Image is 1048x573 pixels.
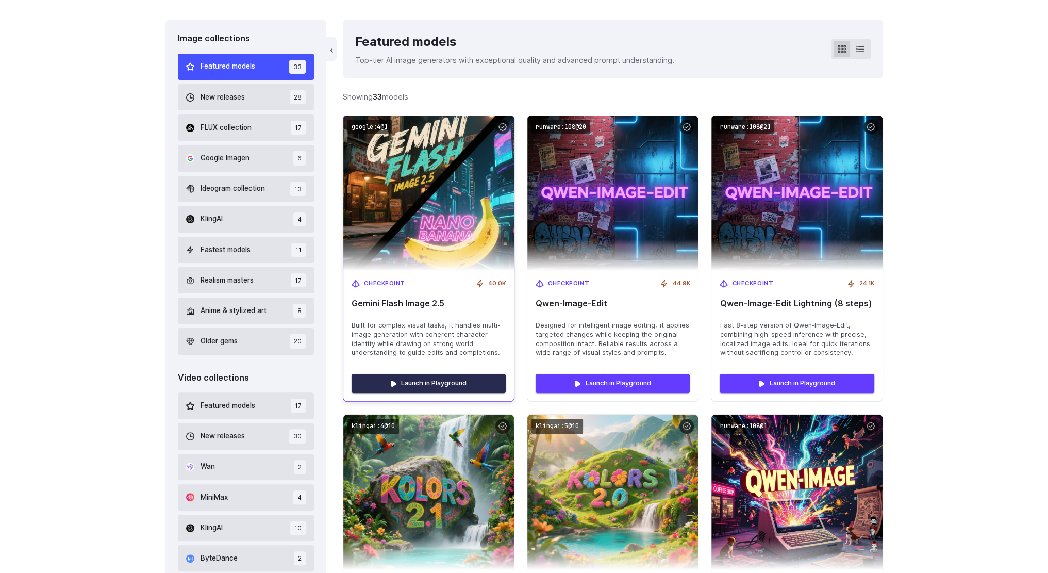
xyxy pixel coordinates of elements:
[716,419,771,434] code: runware:108@1
[364,279,405,288] span: Checkpoint
[291,399,306,413] span: 17
[294,551,306,565] span: 2
[355,54,674,66] p: Top-tier AI image generators with exceptional quality and advanced prompt understanding.
[178,145,314,171] button: Google Imagen 6
[178,371,314,385] div: Video collections
[720,321,874,358] span: Fast 8-step version of Qwen‑Image‑Edit, combining high-speed inference with precise, localized im...
[293,304,306,318] span: 8
[732,279,773,288] span: Checkpoint
[672,279,690,288] span: 44.9K
[343,91,408,103] div: Showing models
[293,151,306,165] span: 6
[355,32,674,52] div: Featured models
[548,279,589,288] span: Checkpoint
[178,392,314,419] button: Featured models 17
[343,415,514,570] img: Kolors 2.1
[201,61,255,72] span: Featured models
[178,267,314,293] button: Realism masters 17
[178,298,314,324] button: Anime & stylized art 8
[711,415,882,570] img: Qwen-Image
[294,460,306,474] span: 2
[178,114,314,141] button: FLUX collection 17
[201,122,252,134] span: FLUX collection
[536,299,690,308] span: Qwen‑Image‑Edit
[178,32,314,45] div: Image collections
[326,37,337,61] button: ‹
[201,336,238,347] span: Older gems
[178,484,314,511] button: MiniMax 4
[290,90,306,104] span: 28
[178,206,314,233] button: KlingAI 4
[536,321,690,358] span: Designed for intelligent image editing, it applies targeted changes while keeping the original co...
[335,108,523,279] img: Gemini Flash Image 2.5
[289,60,306,74] span: 33
[720,299,874,308] span: Qwen‑Image‑Edit Lightning (8 steps)
[201,553,238,564] span: ByteDance
[536,374,690,392] a: Launch in Playground
[178,515,314,541] button: KlingAI 10
[290,182,306,196] span: 13
[201,92,245,103] span: New releases
[201,492,228,503] span: MiniMax
[178,176,314,202] button: Ideogram collection 13
[488,279,506,288] span: 40.0K
[290,334,306,348] span: 20
[201,461,215,472] span: Wan
[293,490,306,504] span: 4
[293,212,306,226] span: 4
[178,237,314,263] button: Fastest models 11
[291,273,306,287] span: 17
[178,454,314,480] button: Wan 2
[531,419,583,434] code: klingai:5@10
[711,116,882,271] img: Qwen‑Image‑Edit Lightning (8 steps)
[352,321,506,358] span: Built for complex visual tasks, it handles multi-image generation with coherent character identit...
[291,121,306,135] span: 17
[859,279,874,288] span: 24.1K
[347,120,392,135] code: google:4@1
[716,120,774,135] code: runware:108@21
[291,243,306,257] span: 11
[527,415,698,570] img: Kolors 2.0
[201,214,223,225] span: KlingAI
[201,522,223,534] span: KlingAI
[201,400,255,412] span: Featured models
[201,153,249,164] span: Google Imagen
[347,419,399,434] code: klingai:4@10
[178,328,314,354] button: Older gems 20
[373,92,382,101] strong: 33
[201,305,267,317] span: Anime & stylized art
[527,116,698,271] img: Qwen‑Image‑Edit
[178,54,314,80] button: Featured models 33
[201,183,265,194] span: Ideogram collection
[201,275,254,286] span: Realism masters
[290,521,306,535] span: 10
[178,545,314,571] button: ByteDance 2
[289,429,306,443] span: 30
[352,299,506,308] span: Gemini Flash Image 2.5
[201,431,245,442] span: New releases
[201,244,251,256] span: Fastest models
[178,84,314,110] button: New releases 28
[720,374,874,392] a: Launch in Playground
[531,120,590,135] code: runware:108@20
[178,423,314,449] button: New releases 30
[352,374,506,392] a: Launch in Playground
